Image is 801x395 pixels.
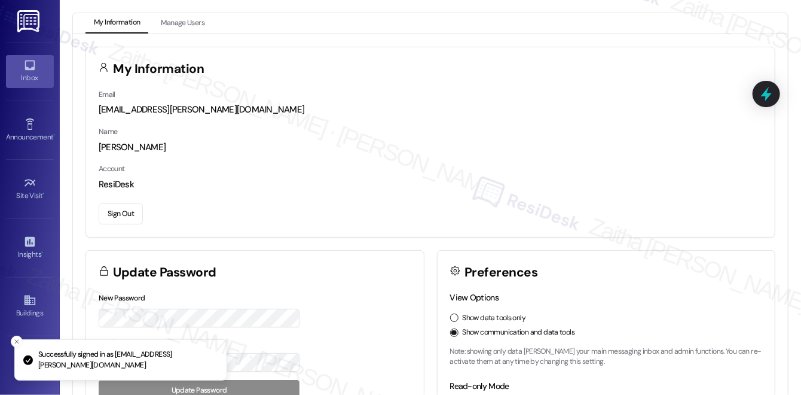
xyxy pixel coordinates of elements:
[85,13,148,34] button: My Information
[6,232,54,264] a: Insights •
[99,164,125,174] label: Account
[41,248,43,257] span: •
[11,336,23,348] button: Close toast
[17,10,42,32] img: ResiDesk Logo
[450,292,499,303] label: View Options
[99,203,143,224] button: Sign Out
[6,55,54,87] a: Inbox
[450,347,763,367] p: Note: showing only data [PERSON_NAME] your main messaging inbox and admin functions. You can re-a...
[99,141,762,154] div: [PERSON_NAME]
[6,290,54,323] a: Buildings
[53,131,55,139] span: •
[99,178,762,191] div: ResiDesk
[114,266,216,279] h3: Update Password
[6,350,54,382] a: Leads
[464,266,537,279] h3: Preferences
[99,104,762,116] div: [EMAIL_ADDRESS][PERSON_NAME][DOMAIN_NAME]
[450,381,509,391] label: Read-only Mode
[99,293,145,303] label: New Password
[463,313,526,324] label: Show data tools only
[99,127,118,136] label: Name
[6,173,54,205] a: Site Visit •
[152,13,213,34] button: Manage Users
[38,350,217,370] p: Successfully signed in as [EMAIL_ADDRESS][PERSON_NAME][DOMAIN_NAME]
[463,327,575,338] label: Show communication and data tools
[114,63,204,75] h3: My Information
[43,190,45,198] span: •
[99,90,115,99] label: Email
